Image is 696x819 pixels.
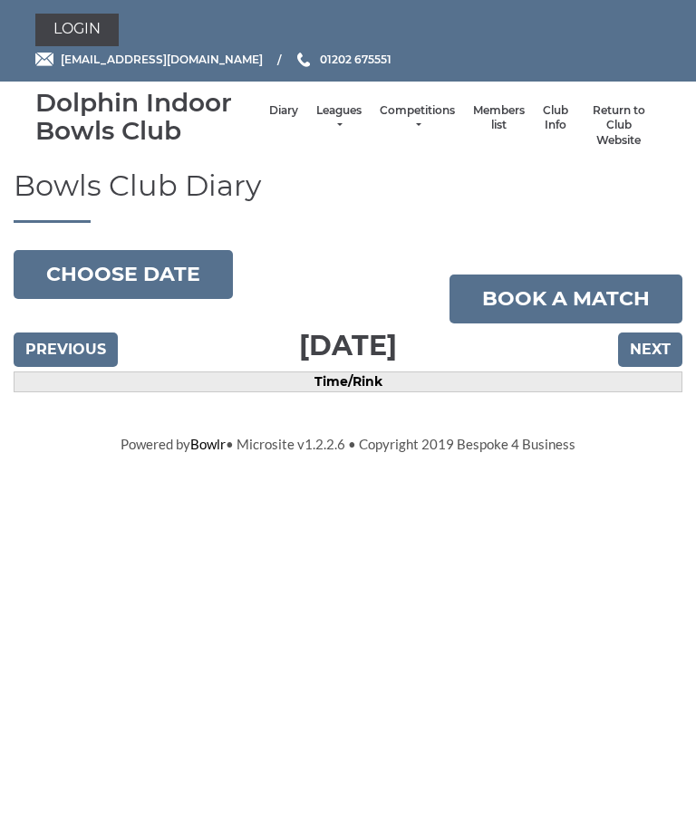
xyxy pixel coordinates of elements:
[618,332,682,367] input: Next
[190,436,226,452] a: Bowlr
[316,103,362,133] a: Leagues
[35,53,53,66] img: Email
[35,14,119,46] a: Login
[14,250,233,299] button: Choose date
[14,169,682,222] h1: Bowls Club Diary
[121,436,575,452] span: Powered by • Microsite v1.2.2.6 • Copyright 2019 Bespoke 4 Business
[320,53,391,66] span: 01202 675551
[297,53,310,67] img: Phone us
[269,103,298,119] a: Diary
[61,53,263,66] span: [EMAIL_ADDRESS][DOMAIN_NAME]
[35,51,263,68] a: Email [EMAIL_ADDRESS][DOMAIN_NAME]
[14,371,682,391] td: Time/Rink
[586,103,652,149] a: Return to Club Website
[295,51,391,68] a: Phone us 01202 675551
[543,103,568,133] a: Club Info
[449,275,682,323] a: Book a match
[14,332,118,367] input: Previous
[35,89,260,145] div: Dolphin Indoor Bowls Club
[380,103,455,133] a: Competitions
[473,103,525,133] a: Members list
